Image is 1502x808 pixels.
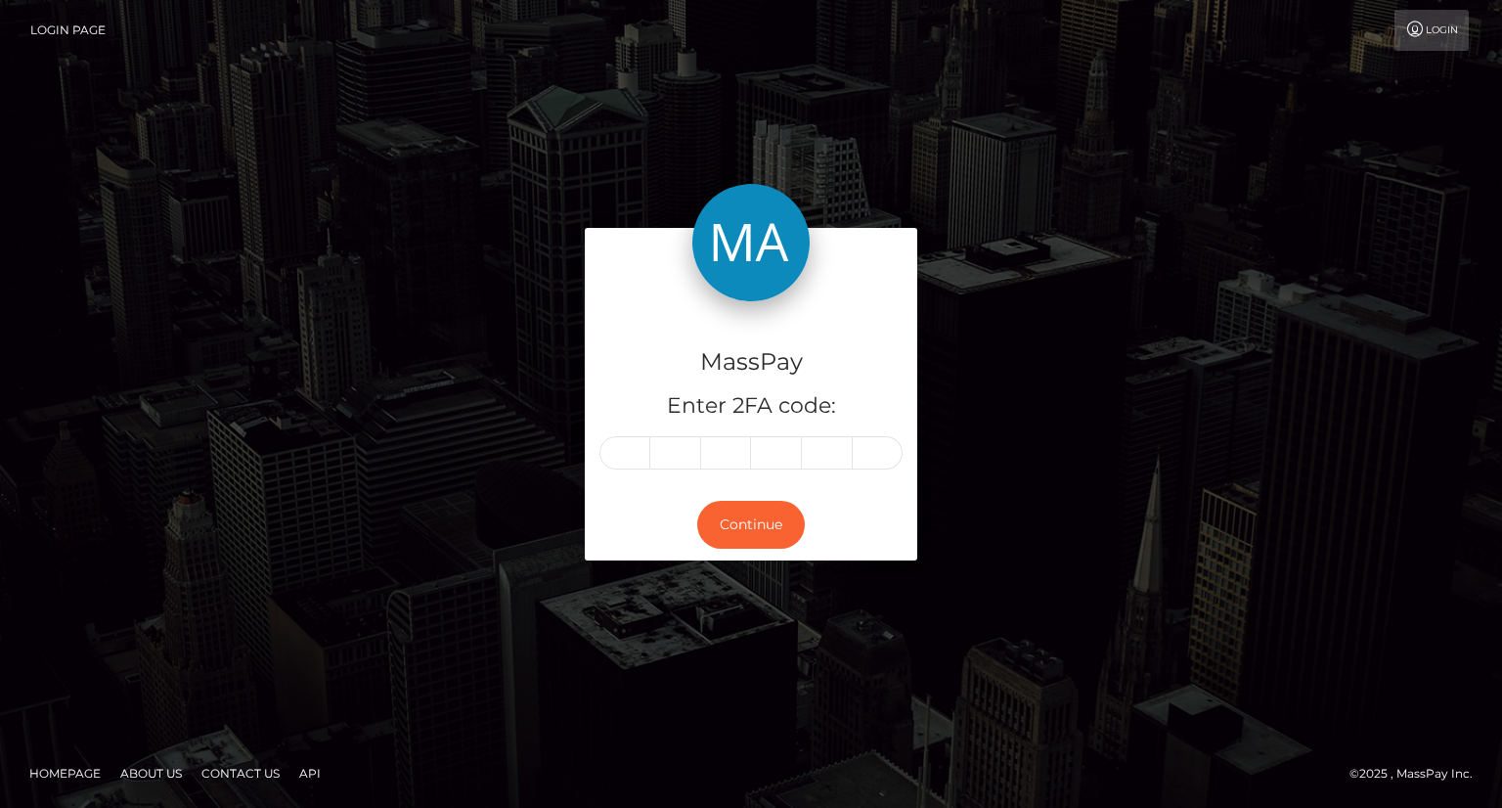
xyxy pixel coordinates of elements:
div: © 2025 , MassPay Inc. [1349,763,1487,785]
img: MassPay [692,184,810,301]
a: Login Page [30,10,106,51]
h5: Enter 2FA code: [599,391,903,422]
a: About Us [112,758,190,788]
a: Contact Us [194,758,287,788]
button: Continue [697,501,805,549]
a: Login [1394,10,1469,51]
a: API [291,758,329,788]
h4: MassPay [599,345,903,380]
a: Homepage [22,758,109,788]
